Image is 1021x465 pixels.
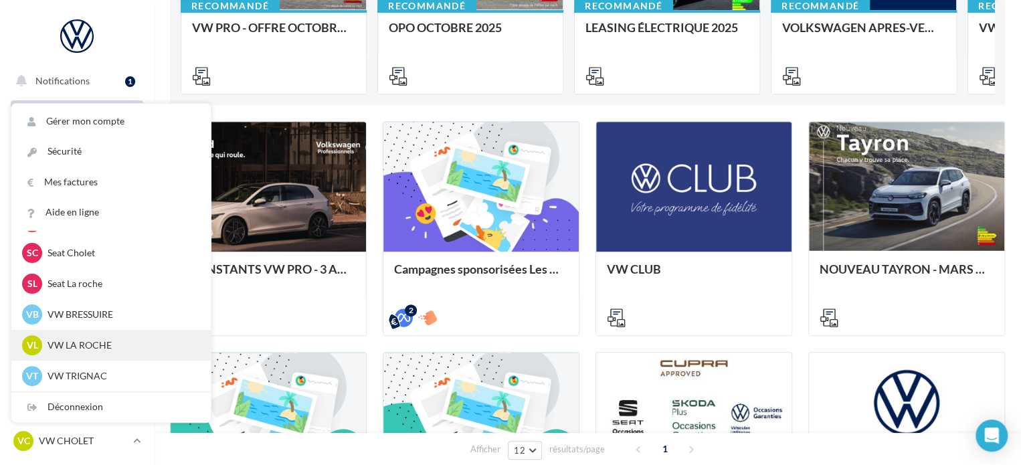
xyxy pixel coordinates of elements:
div: LES INSTANTS VW PRO - 3 AU [DATE] [181,262,355,289]
span: résultats/page [549,443,605,456]
span: Notifications [35,75,90,86]
div: 2 [405,304,417,316]
a: PLV et print personnalisable [8,334,146,373]
p: VW LA ROCHE [48,339,195,352]
div: Open Intercom Messenger [976,420,1008,452]
a: Sécurité [11,136,211,167]
span: SC [27,246,38,260]
span: VT [26,369,38,383]
a: Gérer mon compte [11,106,211,136]
a: Visibilité en ligne [8,168,146,196]
span: SL [27,277,37,290]
span: Afficher [470,443,500,456]
a: VC VW CHOLET [11,428,143,454]
p: VW CHOLET [39,434,128,448]
a: Contacts [8,234,146,262]
a: Mes factures [11,167,211,197]
span: VC [17,434,30,448]
div: LEASING ÉLECTRIQUE 2025 [585,21,749,48]
a: Campagnes [8,201,146,229]
div: VW CLUB [607,262,781,289]
a: Campagnes DataOnDemand [8,379,146,418]
div: NOUVEAU TAYRON - MARS 2025 [820,262,994,289]
div: VW PRO - OFFRE OCTOBRE 25 [192,21,355,48]
p: VW BRESSUIRE [48,308,195,321]
div: Déconnexion [11,392,211,422]
a: Boîte de réception [8,133,146,162]
p: Seat La roche [48,277,195,290]
div: Campagnes sponsorisées Les Instants VW Octobre [394,262,568,289]
a: Médiathèque [8,268,146,296]
button: Notifications 1 [8,67,141,95]
div: 1 [125,76,135,87]
a: Calendrier [8,301,146,329]
span: 12 [514,445,525,456]
span: VL [27,339,38,352]
div: VOLKSWAGEN APRES-VENTE [782,21,945,48]
button: 12 [508,441,542,460]
a: Aide en ligne [11,197,211,227]
div: OPO OCTOBRE 2025 [389,21,552,48]
span: 1 [654,438,676,460]
span: VB [26,308,39,321]
p: VW TRIGNAC [48,369,195,383]
p: Seat Cholet [48,246,195,260]
a: Opérations [8,100,146,128]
